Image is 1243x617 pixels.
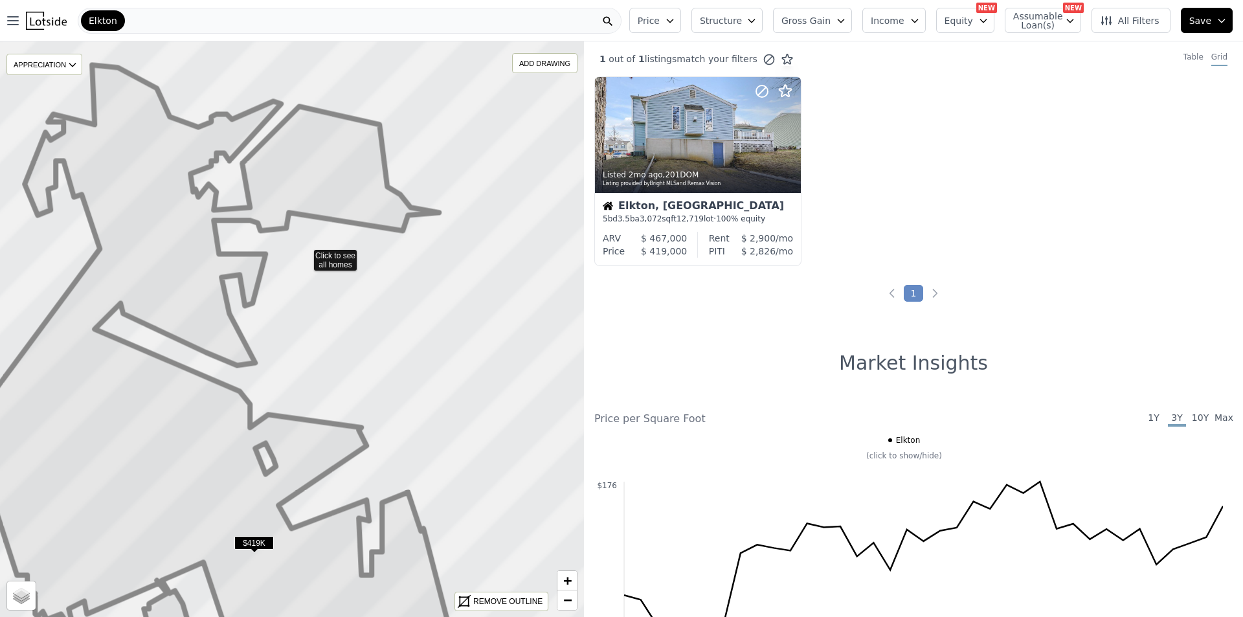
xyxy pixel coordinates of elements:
h1: Market Insights [839,352,988,375]
div: NEW [976,3,997,13]
div: Rent [709,232,730,245]
div: Listed , 201 DOM [603,170,794,180]
a: Zoom out [557,590,577,610]
button: Structure [691,8,763,33]
span: 10Y [1191,411,1209,427]
div: Table [1183,52,1204,66]
span: All Filters [1100,14,1159,27]
span: $ 2,826 [741,246,776,256]
div: ARV [603,232,621,245]
span: $ 419,000 [641,246,687,256]
div: ADD DRAWING [513,54,577,73]
div: /mo [730,232,793,245]
button: Gross Gain [773,8,852,33]
span: 12,719 [677,214,704,223]
div: REMOVE OUTLINE [473,596,543,607]
div: $419K [234,536,274,555]
div: Listing provided by Bright MLS and Remax Vision [603,180,794,188]
span: 1 [635,54,645,64]
span: Gross Gain [781,14,831,27]
span: $ 467,000 [641,233,687,243]
div: APPRECIATION [6,54,82,75]
button: Income [862,8,926,33]
span: Save [1189,14,1211,27]
button: Price [629,8,681,33]
div: out of listings [584,52,794,66]
div: Elkton, [GEOGRAPHIC_DATA] [603,201,793,214]
div: PITI [709,245,725,258]
img: House [603,201,613,211]
button: All Filters [1092,8,1170,33]
ul: Pagination [584,287,1243,300]
a: Layers [7,581,36,610]
div: NEW [1063,3,1084,13]
div: 5 bd 3.5 ba sqft lot · 100% equity [603,214,793,224]
span: Price [638,14,660,27]
span: 1Y [1145,411,1163,427]
span: 1 [599,54,606,64]
button: Assumable Loan(s) [1005,8,1081,33]
button: Save [1181,8,1233,33]
a: Next page [928,287,941,300]
div: Price per Square Foot [594,411,913,427]
span: 3Y [1168,411,1186,427]
span: $ 2,900 [741,233,776,243]
span: Elkton [89,14,117,27]
div: Grid [1211,52,1227,66]
span: − [563,592,572,608]
span: match your filters [677,52,757,65]
a: Listed 2mo ago,201DOMListing provided byBright MLSand Remax VisionHouseElkton, [GEOGRAPHIC_DATA]5... [594,76,800,266]
a: Zoom in [557,571,577,590]
span: Elkton [896,435,921,445]
span: + [563,572,572,589]
div: (click to show/hide) [585,451,1223,461]
text: $176 [597,481,617,490]
span: Equity [945,14,973,27]
a: Page 1 is your current page [904,285,924,302]
span: Income [871,14,904,27]
span: $419K [234,536,274,550]
a: Previous page [886,287,899,300]
time: 2025-07-26 11:29 [629,170,663,179]
img: Lotside [26,12,67,30]
span: Structure [700,14,741,27]
span: 3,072 [640,214,662,223]
div: Price [603,245,625,258]
span: Max [1215,411,1233,427]
span: Assumable Loan(s) [1013,12,1055,30]
div: /mo [725,245,793,258]
button: Equity [936,8,994,33]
